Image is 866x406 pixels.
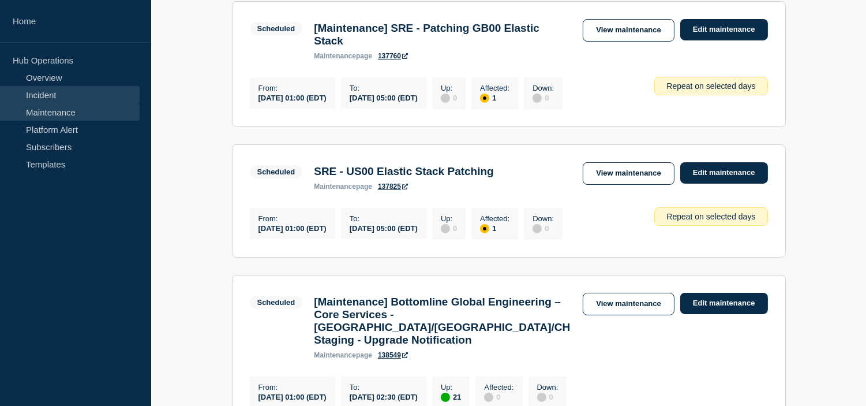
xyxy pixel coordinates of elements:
[350,84,418,92] p: To :
[480,84,509,92] p: Affected :
[258,392,327,401] div: [DATE] 01:00 (EDT)
[350,214,418,223] p: To :
[537,392,558,402] div: 0
[583,293,674,315] a: View maintenance
[480,224,489,233] div: affected
[314,165,494,178] h3: SRE - US00 Elastic Stack Patching
[441,92,457,103] div: 0
[258,383,327,392] p: From :
[484,392,513,402] div: 0
[654,207,767,226] div: Repeat on selected days
[314,351,356,359] span: maintenance
[441,393,450,402] div: up
[441,392,461,402] div: 21
[583,19,674,42] a: View maintenance
[314,182,372,191] p: page
[258,214,327,223] p: From :
[533,94,542,103] div: disabled
[533,223,554,233] div: 0
[480,223,509,233] div: 1
[537,383,558,392] p: Down :
[378,182,408,191] a: 137825
[314,351,372,359] p: page
[441,84,457,92] p: Up :
[314,52,372,60] p: page
[314,182,356,191] span: maintenance
[257,24,295,33] div: Scheduled
[350,223,418,233] div: [DATE] 05:00 (EDT)
[680,19,768,40] a: Edit maintenance
[533,92,554,103] div: 0
[258,223,327,233] div: [DATE] 01:00 (EDT)
[257,167,295,176] div: Scheduled
[484,393,493,402] div: disabled
[533,214,554,223] p: Down :
[583,162,674,185] a: View maintenance
[533,224,542,233] div: disabled
[480,92,509,103] div: 1
[441,383,461,392] p: Up :
[258,92,327,102] div: [DATE] 01:00 (EDT)
[314,22,571,47] h3: [Maintenance] SRE - Patching GB00 Elastic Stack
[350,383,418,392] p: To :
[480,94,489,103] div: affected
[350,392,418,401] div: [DATE] 02:30 (EDT)
[484,383,513,392] p: Affected :
[350,92,418,102] div: [DATE] 05:00 (EDT)
[441,214,457,223] p: Up :
[258,84,327,92] p: From :
[441,94,450,103] div: disabled
[680,162,768,184] a: Edit maintenance
[680,293,768,314] a: Edit maintenance
[480,214,509,223] p: Affected :
[441,224,450,233] div: disabled
[314,52,356,60] span: maintenance
[378,52,408,60] a: 137760
[537,393,546,402] div: disabled
[654,77,767,95] div: Repeat on selected days
[441,223,457,233] div: 0
[533,84,554,92] p: Down :
[257,298,295,307] div: Scheduled
[314,296,571,347] h3: [Maintenance] Bottomline Global Engineering – Core Services - [GEOGRAPHIC_DATA]/[GEOGRAPHIC_DATA]...
[378,351,408,359] a: 138549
